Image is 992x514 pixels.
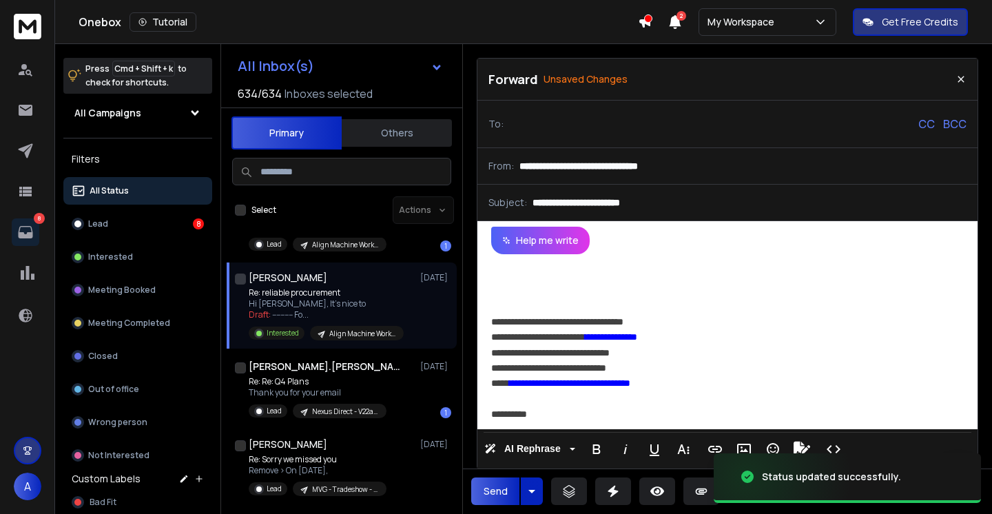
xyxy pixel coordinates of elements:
div: 8 [193,218,204,229]
p: Meeting Completed [88,318,170,329]
p: Closed [88,351,118,362]
p: Not Interested [88,450,149,461]
button: All Inbox(s) [227,52,454,80]
p: Get Free Credits [882,15,958,29]
p: Align Machine Works - C2: Supply Chain & Procurement [312,240,378,250]
button: Meeting Completed [63,309,212,337]
p: Forward [488,70,538,89]
p: Wrong person [88,417,147,428]
p: Interested [267,328,299,338]
div: 1 [440,240,451,251]
div: Status updated successfully. [762,470,901,484]
button: Insert Link (⌘K) [702,435,728,463]
h1: [PERSON_NAME].[PERSON_NAME] [249,360,400,373]
button: Primary [231,116,342,150]
span: 634 / 634 [238,85,282,102]
button: Bold (⌘B) [583,435,610,463]
p: Hi [PERSON_NAME], It's nice to [249,298,404,309]
p: Interested [88,251,133,263]
button: A [14,473,41,500]
p: Unsaved Changes [544,72,628,86]
button: Interested [63,243,212,271]
button: Closed [63,342,212,370]
h3: Filters [63,150,212,169]
button: Meeting Booked [63,276,212,304]
button: Tutorial [130,12,196,32]
h3: Custom Labels [72,472,141,486]
span: Cmd + Shift + k [112,61,175,76]
p: Re: Re: Q4 Plans [249,376,386,387]
p: BCC [943,116,967,132]
p: CC [918,116,935,132]
p: Lead [267,484,282,494]
h1: All Inbox(s) [238,59,314,73]
p: Re: reliable procurement [249,287,404,298]
p: Nexus Direct - V22a Messaging - Q4/Giving [DATE] planning - new prospects [312,407,378,417]
p: Subject: [488,196,527,209]
p: Press to check for shortcuts. [85,62,187,90]
button: All Campaigns [63,99,212,127]
span: 2 [676,11,686,21]
p: 8 [34,213,45,224]
p: Remove > On [DATE], [249,465,386,476]
p: [DATE] [420,439,451,450]
button: More Text [670,435,696,463]
span: Draft: [249,309,271,320]
h1: [PERSON_NAME] [249,271,327,285]
p: MVG - Tradeshow - SCRAP Expo - Attendee Followup [312,484,378,495]
p: Meeting Booked [88,285,156,296]
p: Lead [267,239,282,249]
p: Re: Sorry we missed you [249,454,386,465]
button: Lead8 [63,210,212,238]
div: 1 [440,407,451,418]
span: ---------- Fo ... [272,309,309,320]
button: Code View [820,435,847,463]
button: Italic (⌘I) [612,435,639,463]
p: From: [488,159,514,173]
button: Signature [789,435,815,463]
button: Others [342,118,452,148]
h1: [PERSON_NAME] [249,438,327,451]
button: AI Rephrase [482,435,578,463]
button: Wrong person [63,409,212,436]
p: Out of office [88,384,139,395]
h1: All Campaigns [74,106,141,120]
p: All Status [90,185,129,196]
button: Not Interested [63,442,212,469]
button: Emoticons [760,435,786,463]
button: Insert Image (⌘P) [731,435,757,463]
p: Lead [88,218,108,229]
button: All Status [63,177,212,205]
button: Send [471,477,519,505]
p: To: [488,117,504,131]
p: Lead [267,406,282,416]
button: Out of office [63,376,212,403]
p: Align Machine Works - C2: Supply Chain & Procurement [329,329,395,339]
p: [DATE] [420,272,451,283]
button: Get Free Credits [853,8,968,36]
button: Underline (⌘U) [641,435,668,463]
label: Select [251,205,276,216]
p: Thank you for your email [249,387,386,398]
a: 8 [12,218,39,246]
span: AI Rephrase [502,443,564,455]
div: Onebox [79,12,638,32]
button: Help me write [491,227,590,254]
p: [DATE] [420,361,451,372]
h3: Inboxes selected [285,85,373,102]
span: Bad Fit [90,497,116,508]
p: My Workspace [707,15,780,29]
